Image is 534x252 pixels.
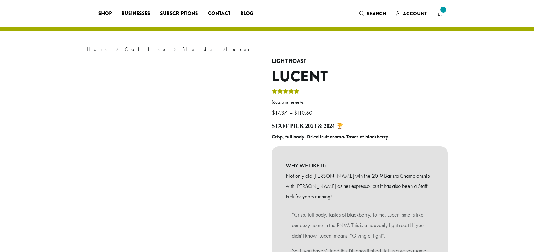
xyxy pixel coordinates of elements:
a: Search [354,9,391,19]
a: Shop [93,9,117,18]
a: Blends [182,46,217,52]
span: Account [403,10,427,17]
span: Contact [208,10,230,18]
h4: Light Roast [272,58,448,65]
span: › [116,43,118,53]
span: Shop [98,10,112,18]
span: $ [294,109,297,116]
span: 6 [273,100,275,105]
div: Rated 5.00 out of 5 [272,88,300,97]
b: WHY WE LIKE IT: [286,160,434,171]
p: “Crisp, full body, tastes of blackberry. To me, Lucent smells like our cozy home in the PNW. This... [292,209,428,241]
p: Not only did [PERSON_NAME] win the 2019 Barista Championship with [PERSON_NAME] as her espresso, ... [286,171,434,202]
span: Businesses [122,10,150,18]
a: Coffee [125,46,167,52]
span: $ [272,109,275,116]
span: Subscriptions [160,10,198,18]
span: Blog [240,10,253,18]
bdi: 17.37 [272,109,288,116]
h1: Lucent [272,68,448,86]
a: Home [87,46,110,52]
span: Search [367,10,386,17]
b: Crisp, full body. Dried fruit aroma. Tastes of blackberry. [272,133,390,140]
a: (6customer reviews) [272,99,448,105]
nav: Breadcrumb [87,46,448,53]
span: – [290,109,293,116]
span: › [223,43,225,53]
span: › [174,43,176,53]
h4: STAFF PICK 2023 & 2024 🏆 [272,123,448,130]
bdi: 110.80 [294,109,314,116]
